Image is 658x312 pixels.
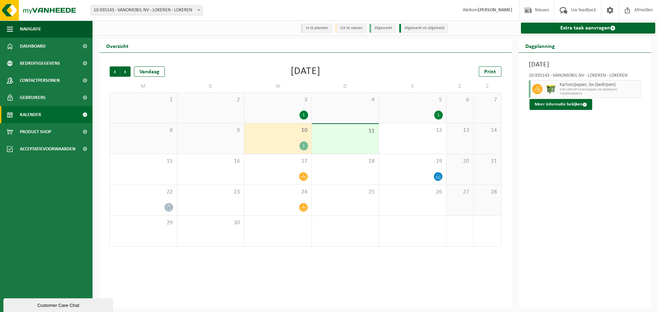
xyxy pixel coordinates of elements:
span: Contactpersonen [20,72,60,89]
span: 24 [248,188,308,196]
span: 8 [113,127,173,134]
span: 9 [181,127,241,134]
span: Karton/papier, los (bedrijven) [560,82,639,88]
span: 10 [248,127,308,134]
td: D [177,80,245,92]
div: 1 [300,111,308,120]
span: 3 [248,96,308,104]
div: 1 [434,111,443,120]
span: 7 [477,96,497,104]
span: 16 [181,158,241,165]
span: 2 [181,96,241,104]
span: 19 [382,158,443,165]
span: 23 [181,188,241,196]
span: Volgende [120,66,131,77]
li: Afgewerkt [369,24,396,33]
div: 10-935143 - VANOMOBIL NV - LOKEREN - LOKEREN [529,73,641,80]
span: 26 [382,188,443,196]
span: Product Shop [20,123,51,140]
td: D [312,80,379,92]
li: In te plannen [301,24,332,33]
span: 1 [113,96,173,104]
span: Acceptatievoorwaarden [20,140,75,158]
li: Afgewerkt en afgemeld [399,24,448,33]
span: WB-1100-HP karton/papier, los (bedrijven) [560,88,639,92]
span: Vorige [110,66,120,77]
td: V [379,80,447,92]
span: 17 [248,158,308,165]
span: Print [484,69,496,75]
iframe: chat widget [3,297,114,312]
span: 10-935143 - VANOMOBIL NV - LOKEREN - LOKEREN [91,5,202,15]
span: 21 [477,158,497,165]
span: 6 [450,96,470,104]
span: 12 [382,127,443,134]
h3: [DATE] [529,60,641,70]
div: [DATE] [291,66,320,77]
span: 10-935143 - VANOMOBIL NV - LOKEREN - LOKEREN [90,5,203,15]
span: T250001850674 [560,92,639,96]
span: 20 [450,158,470,165]
button: Meer informatie bekijken [529,99,592,110]
span: 14 [477,127,497,134]
span: 25 [315,188,376,196]
div: Vandaag [134,66,165,77]
span: 15 [113,158,173,165]
span: 30 [181,219,241,227]
td: Z [474,80,501,92]
span: 11 [315,127,376,135]
a: Extra taak aanvragen [521,23,656,34]
span: Kalender [20,106,41,123]
span: 29 [113,219,173,227]
span: 18 [315,158,376,165]
td: Z [447,80,474,92]
span: Dashboard [20,38,46,55]
td: M [110,80,177,92]
h2: Overzicht [99,39,135,52]
span: Navigatie [20,21,41,38]
strong: [PERSON_NAME] [478,8,512,13]
h2: Dagplanning [519,39,562,52]
span: 5 [382,96,443,104]
a: Print [479,66,501,77]
span: 28 [477,188,497,196]
li: Uit te voeren [335,24,366,33]
span: Gebruikers [20,89,46,106]
span: 4 [315,96,376,104]
span: 27 [450,188,470,196]
td: W [244,80,312,92]
span: Bedrijfsgegevens [20,55,60,72]
span: 22 [113,188,173,196]
span: 13 [450,127,470,134]
img: WB-1100-HPE-GN-50 [546,84,556,94]
div: 1 [300,141,308,150]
